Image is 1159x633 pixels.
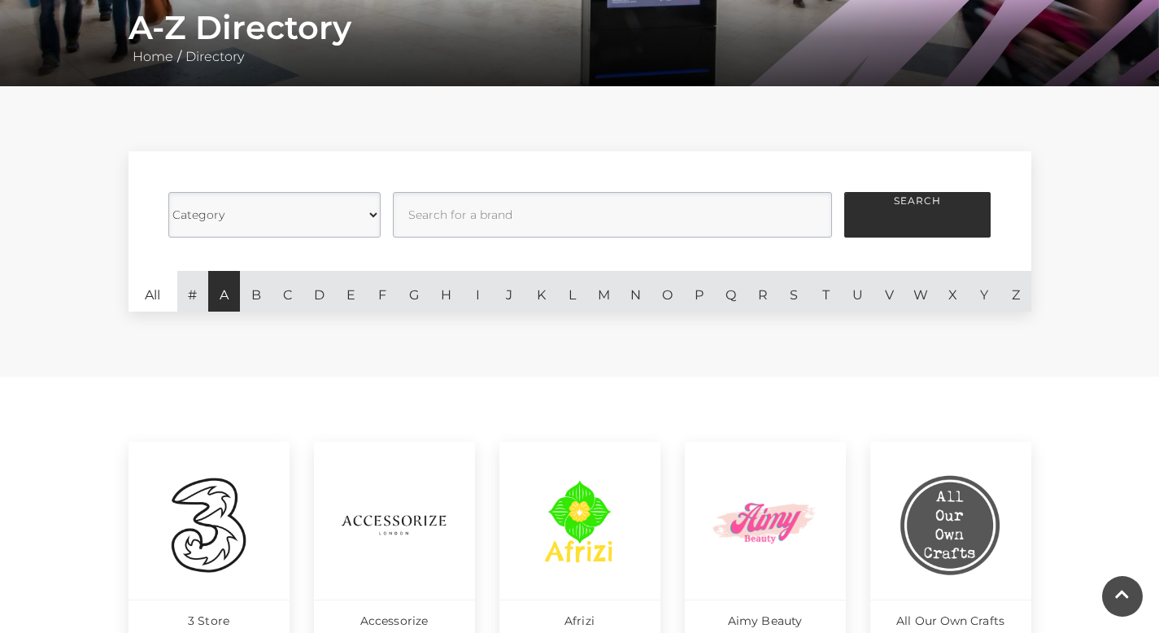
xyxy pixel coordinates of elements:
[272,271,303,312] a: C
[129,49,177,64] a: Home
[181,49,248,64] a: Directory
[810,271,842,312] a: T
[747,271,778,312] a: R
[844,192,991,238] button: Search
[715,271,747,312] a: Q
[874,271,905,312] a: V
[969,271,1000,312] a: Y
[588,271,620,312] a: M
[842,271,874,312] a: U
[683,271,715,312] a: P
[937,271,969,312] a: X
[177,271,209,312] a: #
[335,271,367,312] a: E
[620,271,651,312] a: N
[129,8,1031,47] h1: A-Z Directory
[462,271,494,312] a: I
[303,271,335,312] a: D
[129,271,177,312] a: All
[116,8,1044,67] div: /
[367,271,399,312] a: F
[430,271,462,312] a: H
[208,271,240,312] a: A
[525,271,557,312] a: K
[1000,271,1031,312] a: Z
[393,192,832,238] input: Search for a brand
[240,271,272,312] a: B
[494,271,525,312] a: J
[399,271,430,312] a: G
[557,271,589,312] a: L
[651,271,683,312] a: O
[778,271,810,312] a: S
[905,271,937,312] a: W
